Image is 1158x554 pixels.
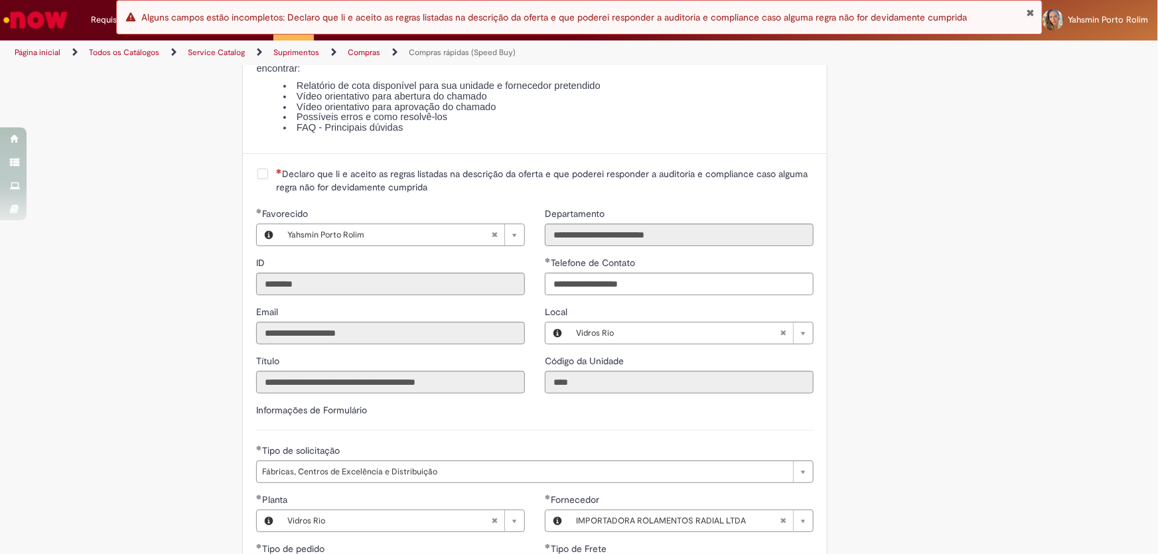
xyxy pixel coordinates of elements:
[773,322,793,344] abbr: Limpar campo Local
[10,40,762,65] ul: Trilhas de página
[576,322,780,344] span: Vidros Rio
[15,47,60,58] a: Página inicial
[256,371,525,393] input: Título
[348,47,380,58] a: Compras
[89,47,159,58] a: Todos os Catálogos
[545,543,551,549] span: Obrigatório Preenchido
[262,494,290,506] span: Planta
[276,167,814,194] span: Declaro que li e aceito as regras listadas na descrição da oferta e que poderei responder a audit...
[545,510,569,531] button: Fornecedor , Visualizar este registro IMPORTADORA ROLAMENTOS RADIAL LTDA
[545,371,814,393] input: Código da Unidade
[551,494,602,506] span: Fornecedor
[256,273,525,295] input: ID
[1027,7,1035,18] button: Fechar Notificação
[262,208,311,220] span: Necessários - Favorecido
[91,13,137,27] span: Requisições
[256,306,281,318] span: Somente leitura - Email
[283,123,814,133] li: FAQ - Principais dúvidas
[276,169,282,174] span: Necessários
[283,102,814,113] li: Vídeo orientativo para aprovação do chamado
[256,494,262,500] span: Obrigatório Preenchido
[283,92,814,102] li: Vídeo orientativo para abertura do chamado
[283,112,814,123] li: Possíveis erros e como resolvê-los
[545,494,551,500] span: Obrigatório Preenchido
[545,354,626,368] label: Somente leitura - Código da Unidade
[256,305,281,318] label: Somente leitura - Email
[262,445,342,456] span: Tipo de solicitação
[545,257,551,263] span: Obrigatório Preenchido
[256,355,282,367] span: Somente leitura - Título
[188,47,245,58] a: Service Catalog
[256,208,262,214] span: Obrigatório Preenchido
[287,224,491,245] span: Yahsmin Porto Rolim
[484,224,504,245] abbr: Limpar campo Favorecido
[545,208,607,220] span: Somente leitura - Departamento
[257,510,281,531] button: Planta, Visualizar este registro Vidros Rio
[281,224,524,245] a: Yahsmin Porto RolimLimpar campo Favorecido
[551,257,638,269] span: Telefone de Contato
[281,510,524,531] a: Vidros RioLimpar campo Planta
[569,510,813,531] a: IMPORTADORA ROLAMENTOS RADIAL LTDALimpar campo Fornecedor
[545,322,569,344] button: Local, Visualizar este registro Vidros Rio
[256,322,525,344] input: Email
[256,445,262,450] span: Obrigatório Preenchido
[257,224,281,245] button: Favorecido, Visualizar este registro Yahsmin Porto Rolim
[1,7,70,33] img: ServiceNow
[262,461,786,482] span: Fábricas, Centros de Excelência e Distribuição
[283,81,814,92] li: Relatório de cota disponível para sua unidade e fornecedor pretendido
[545,306,570,318] span: Local
[256,256,267,269] label: Somente leitura - ID
[1068,14,1148,25] span: Yahsmin Porto Rolim
[273,47,319,58] a: Suprimentos
[569,322,813,344] a: Vidros RioLimpar campo Local
[545,355,626,367] span: Somente leitura - Código da Unidade
[545,207,607,220] label: Somente leitura - Departamento
[256,257,267,269] span: Somente leitura - ID
[256,543,262,549] span: Obrigatório Preenchido
[545,273,814,295] input: Telefone de Contato
[256,354,282,368] label: Somente leitura - Título
[576,510,780,531] span: IMPORTADORA ROLAMENTOS RADIAL LTDA
[287,510,491,531] span: Vidros Rio
[484,510,504,531] abbr: Limpar campo Planta
[773,510,793,531] abbr: Limpar campo Fornecedor
[409,47,516,58] a: Compras rápidas (Speed Buy)
[545,224,814,246] input: Departamento
[142,11,968,23] span: Alguns campos estão incompletos: Declaro que li e aceito as regras listadas na descrição da ofert...
[256,404,367,416] label: Informações de Formulário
